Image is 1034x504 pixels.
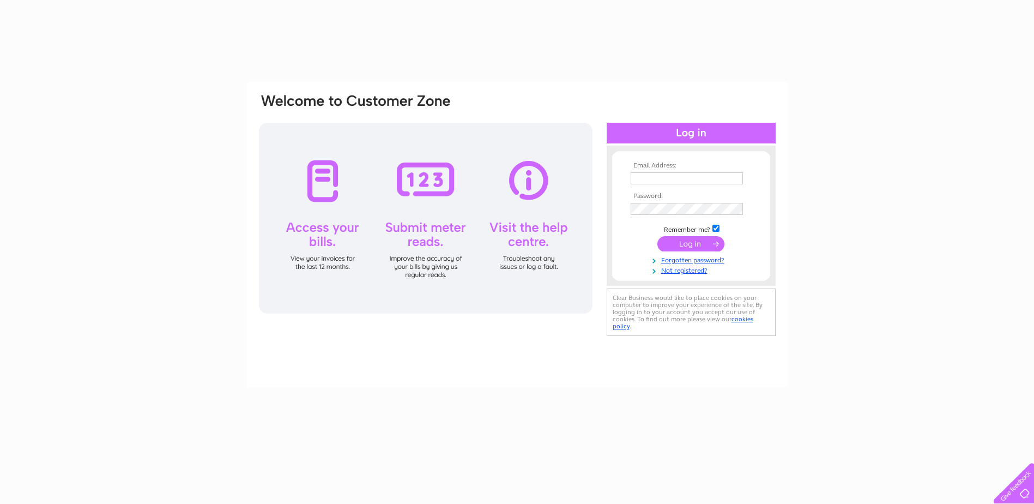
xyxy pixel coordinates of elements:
[628,162,754,170] th: Email Address:
[613,315,753,330] a: cookies policy
[628,223,754,234] td: Remember me?
[628,193,754,200] th: Password:
[631,254,754,265] a: Forgotten password?
[607,289,776,336] div: Clear Business would like to place cookies on your computer to improve your experience of the sit...
[631,265,754,275] a: Not registered?
[657,236,724,251] input: Submit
